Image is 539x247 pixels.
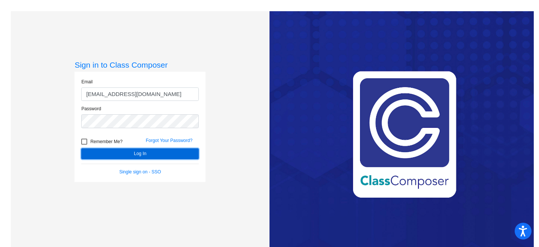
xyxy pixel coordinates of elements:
h3: Sign in to Class Composer [74,60,205,70]
label: Password [81,105,101,112]
span: Remember Me? [90,137,122,146]
button: Log In [81,148,199,159]
a: Forgot Your Password? [146,138,192,143]
a: Single sign on - SSO [119,169,161,175]
label: Email [81,78,92,85]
